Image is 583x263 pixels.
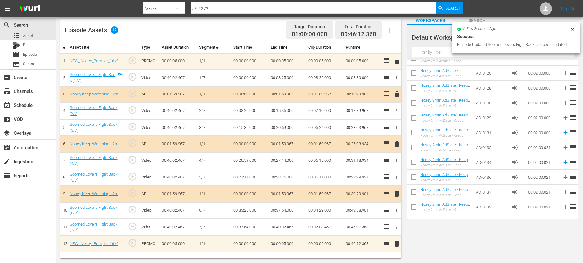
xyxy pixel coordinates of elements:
[197,86,231,103] td: 1/1
[569,84,576,91] span: reorder
[569,129,576,136] span: reorder
[70,92,118,96] a: Nosey Keep Watching - 2m
[268,152,306,169] td: 00:27:14.000
[343,53,381,69] td: 00:00:05.000
[128,172,137,181] span: play_circle_outline
[526,66,560,81] td: 00:02:00.000
[197,186,231,202] td: 1/1
[569,203,576,210] span: reorder
[511,203,518,211] span: Ad
[128,155,137,164] span: play_circle_outline
[128,105,137,115] span: play_circle_outline
[393,90,401,98] span: delete
[60,202,67,219] td: 10
[128,238,137,248] span: play_circle_outline
[60,42,67,53] th: #
[60,136,67,152] td: 6
[3,172,11,179] span: Reports
[393,190,401,199] button: delete
[231,119,268,136] td: 00:15:35.000
[474,110,509,125] td: AD-0129
[511,144,518,151] span: Ad
[562,144,569,151] svg: Add to Episode
[306,202,343,219] td: 00:04:29.000
[139,69,159,86] td: Video
[197,152,231,169] td: 4/7
[60,169,67,186] td: 8
[306,169,343,186] td: 00:06:11.000
[569,143,576,151] span: reorder
[60,119,67,136] td: 5
[128,89,137,98] span: play_circle_outline
[562,159,569,166] svg: Add to Episode
[412,29,567,46] div: Default Workspace
[197,219,231,236] td: 7/7
[268,169,306,186] td: 00:33:25.000
[197,119,231,136] td: 3/7
[60,219,67,236] td: 11
[268,103,306,119] td: 00:15:35.000
[393,58,401,65] span: delete
[268,186,306,202] td: 00:01:59.967
[393,240,401,248] span: delete
[23,51,37,58] span: Episode
[159,236,197,252] td: 00:00:05.000
[159,42,197,53] th: Asset Duration
[70,205,117,216] a: Scorned Lovers Fight Back (6/7)
[343,152,381,169] td: 00:31:18.934
[268,53,306,69] td: 00:00:05.000
[420,59,471,63] div: Nosey 2min Adslate - Keep Watching - JS-0196, SW-17157 TEST non-Roku
[60,53,67,69] td: 1
[3,129,11,137] span: Overlays
[306,53,343,69] td: 00:00:05.000
[526,140,560,155] td: 00:02:00.021
[343,169,381,186] td: 00:37:29.934
[420,172,470,195] a: Nosey 2min AdSlate - Keep Watching - Nosey_2min_AdSlate_MS-1777_MS-1715 - TEST non-Roku
[23,61,34,67] span: Series
[420,202,470,225] a: Nosey 2min AdSlate - Keep Watching - Nosey_2min_AdSlate_SW-17130_MS-1727 - TEST non-Roku
[70,142,118,146] a: Nosey Keep Watching - 2m
[268,69,306,86] td: 00:08:25.000
[420,83,470,97] a: Nosey 2min AdSlate - Keep Watching - JS-1855 TEST non-Roku
[526,199,560,214] td: 00:02:00.021
[268,42,306,53] th: End Time
[420,178,471,182] div: Nosey 2min AdSlate - Keep Watching - Nosey_2min_AdSlate_MS-1777_MS-1715 - TEST non-Roku
[341,31,376,38] span: 00:46:12.368
[511,69,518,77] span: Ad
[231,42,268,53] th: Start Time
[306,103,343,119] td: 00:07:10.000
[511,114,518,121] span: Ad
[128,222,137,231] span: play_circle_outline
[511,159,518,166] span: Ad
[159,103,197,119] td: 00:40:02.467
[420,74,471,78] div: Nosey 2min AdSlate - Keep Watching - JS-1776 TEST non-Roku
[474,170,509,185] td: AD-0136
[12,42,20,49] div: Bits
[474,66,509,81] td: AD-0126
[569,69,576,77] span: reorder
[197,202,231,219] td: 6/7
[12,51,20,58] span: Episode
[60,186,67,202] td: 9
[436,2,463,14] button: Search
[159,119,197,136] td: 00:40:02.467
[60,103,67,119] td: 4
[562,85,569,91] svg: Add to Episode
[23,33,33,39] span: Asset
[197,53,231,69] td: 1/1
[306,86,343,103] td: 00:01:59.967
[231,169,268,186] td: 00:27:14.000
[3,88,11,95] span: Channels
[139,86,159,103] td: AD
[445,2,462,14] span: Search
[231,69,268,86] td: 00:00:00.000
[159,53,197,69] td: 00:00:05.000
[420,104,471,108] div: Nosey 2min AdSlate - Keep Watching - JS-1901, SW-0632, JS-1906 TEST non-Roku
[70,122,117,133] a: Scorned Lovers Fight Back (3/7)
[139,236,159,252] td: PROMO
[231,236,268,252] td: 00:00:00.000
[343,202,381,219] td: 00:43:58.901
[197,136,231,152] td: 1/1
[139,202,159,219] td: Video
[159,202,197,219] td: 00:40:02.467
